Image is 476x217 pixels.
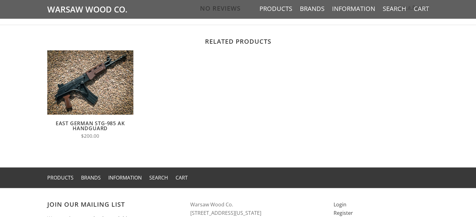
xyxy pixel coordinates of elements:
[47,37,429,45] h2: Related products
[334,201,346,208] a: Login
[47,174,74,181] a: Products
[47,50,133,115] img: East German STG-985 AK Handguard
[334,210,353,216] a: Register
[383,5,406,13] a: Search
[47,200,178,208] h3: Join our mailing list
[149,174,168,181] a: Search
[108,174,142,181] a: Information
[81,174,101,181] a: Brands
[176,174,188,181] a: Cart
[300,5,325,13] a: Brands
[259,5,292,13] a: Products
[414,5,429,13] a: Cart
[332,5,375,13] a: Information
[81,133,99,139] span: $200.00
[56,120,125,132] a: East German STG-985 AK Handguard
